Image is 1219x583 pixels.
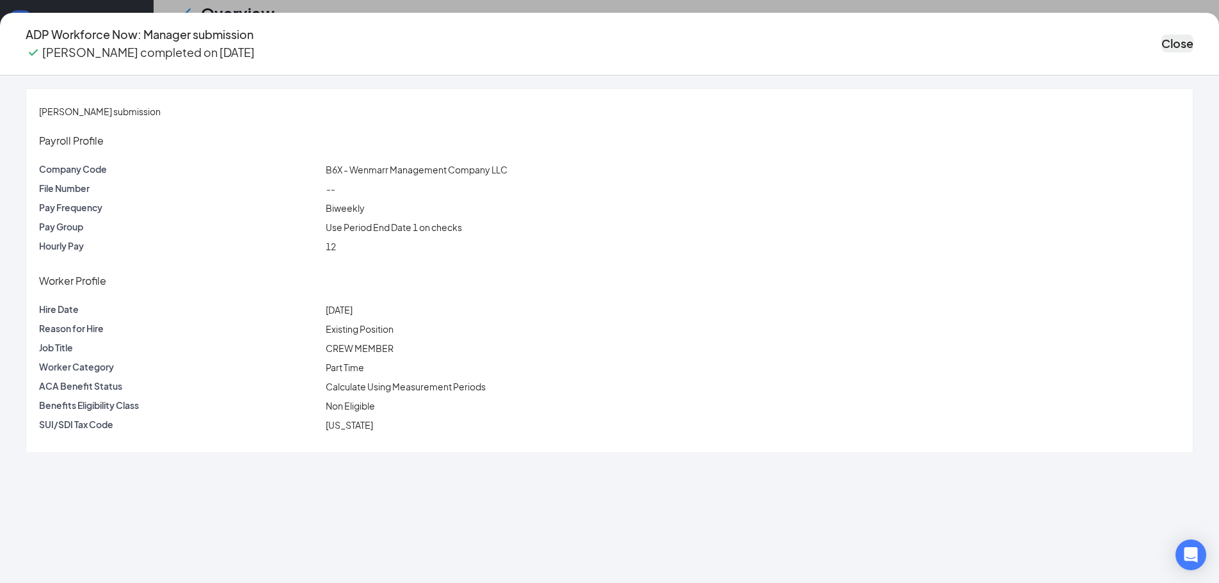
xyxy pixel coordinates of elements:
span: [DATE] [326,304,353,315]
span: Non Eligible [326,400,375,411]
p: Pay Frequency [39,201,321,214]
p: Pay Group [39,220,321,233]
p: Job Title [39,341,321,354]
p: SUI/SDI Tax Code [39,418,321,431]
p: Benefits Eligibility Class [39,399,321,411]
span: Part Time [326,362,364,373]
h4: ADP Workforce Now: Manager submission [26,26,253,44]
span: Use Period End Date 1 on checks [326,221,462,233]
span: Worker Profile [39,274,106,287]
p: ACA Benefit Status [39,379,321,392]
p: Hire Date [39,303,321,315]
p: Hourly Pay [39,239,321,252]
span: 12 [326,241,336,252]
p: Company Code [39,163,321,175]
span: Payroll Profile [39,134,104,147]
button: Close [1161,35,1193,52]
p: Reason for Hire [39,322,321,335]
span: CREW MEMBER [326,342,394,354]
p: [PERSON_NAME] completed on [DATE] [42,44,255,61]
p: File Number [39,182,321,195]
div: Open Intercom Messenger [1175,539,1206,570]
span: [US_STATE] [326,419,373,431]
span: -- [326,183,335,195]
span: Existing Position [326,323,394,335]
span: Biweekly [326,202,365,214]
svg: Checkmark [26,45,41,60]
p: Worker Category [39,360,321,373]
span: B6X - Wenmarr Management Company LLC [326,164,507,175]
span: Calculate Using Measurement Periods [326,381,486,392]
span: [PERSON_NAME] submission [39,106,161,117]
